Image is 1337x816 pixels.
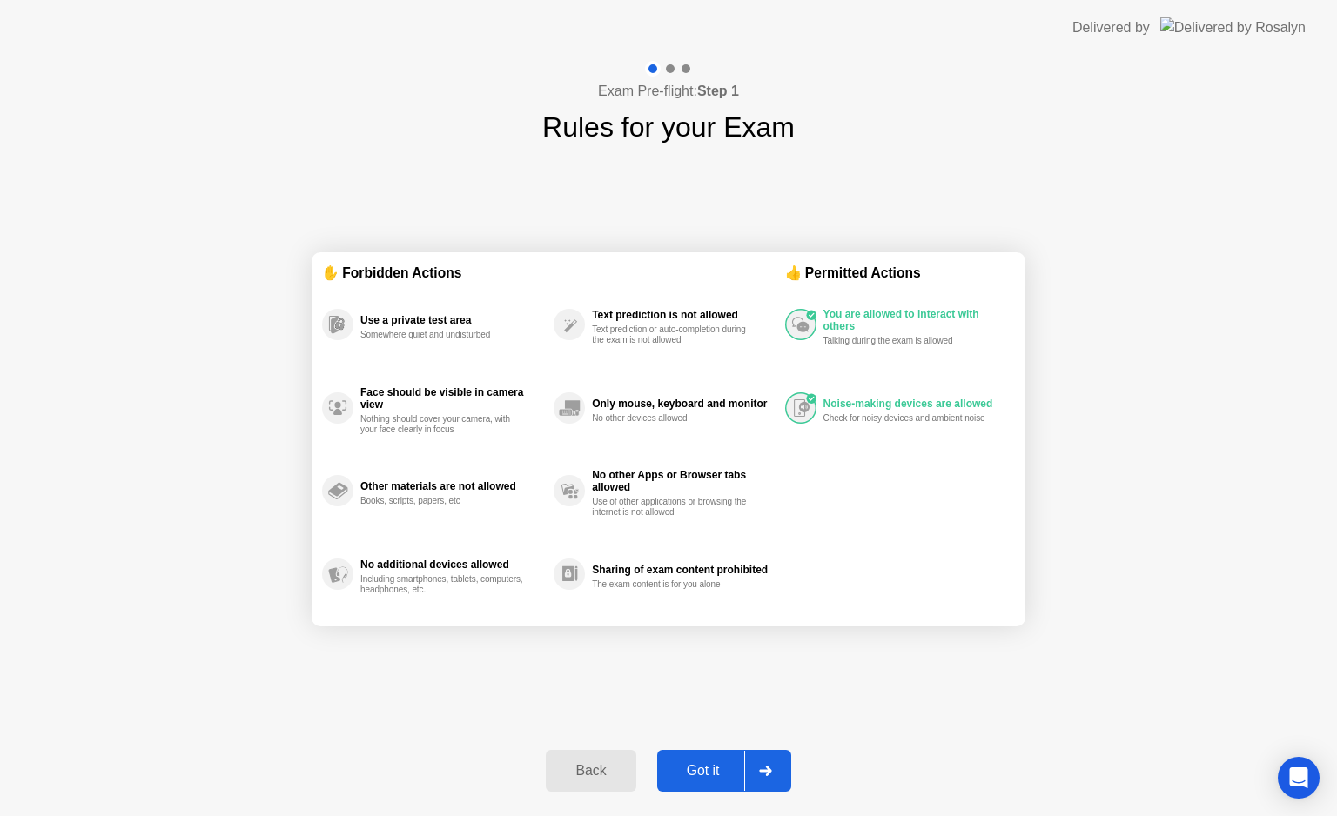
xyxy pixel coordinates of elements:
[322,263,785,283] div: ✋ Forbidden Actions
[785,263,1015,283] div: 👍 Permitted Actions
[592,497,756,518] div: Use of other applications or browsing the internet is not allowed
[360,480,545,492] div: Other materials are not allowed
[592,564,776,576] div: Sharing of exam content prohibited
[360,414,525,435] div: Nothing should cover your camera, with your face clearly in focus
[592,413,756,424] div: No other devices allowed
[697,84,739,98] b: Step 1
[823,413,988,424] div: Check for noisy devices and ambient noise
[360,496,525,506] div: Books, scripts, papers, etc
[657,750,791,792] button: Got it
[1278,757,1320,799] div: Open Intercom Messenger
[360,330,525,340] div: Somewhere quiet and undisturbed
[1072,17,1150,38] div: Delivered by
[592,398,776,410] div: Only mouse, keyboard and monitor
[823,308,1006,332] div: You are allowed to interact with others
[662,763,744,779] div: Got it
[823,398,1006,410] div: Noise-making devices are allowed
[360,558,545,571] div: No additional devices allowed
[542,106,795,148] h1: Rules for your Exam
[598,81,739,102] h4: Exam Pre-flight:
[360,386,545,411] div: Face should be visible in camera view
[592,579,756,590] div: The exam content is for you alone
[1160,17,1306,37] img: Delivered by Rosalyn
[360,574,525,595] div: Including smartphones, tablets, computers, headphones, etc.
[592,324,756,345] div: Text prediction or auto-completion during the exam is not allowed
[592,309,776,321] div: Text prediction is not allowed
[360,314,545,326] div: Use a private test area
[551,763,630,779] div: Back
[823,336,988,346] div: Talking during the exam is allowed
[546,750,635,792] button: Back
[592,469,776,493] div: No other Apps or Browser tabs allowed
